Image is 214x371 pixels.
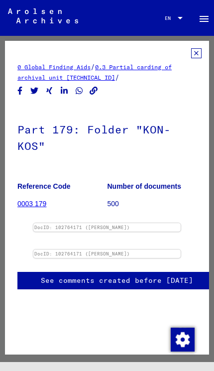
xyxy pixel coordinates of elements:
[29,85,40,97] button: Share on Twitter
[171,328,195,352] img: Zustimmung ändern
[17,63,91,71] a: 0 Global Finding Aids
[165,15,176,21] span: EN
[74,85,85,97] button: Share on WhatsApp
[91,62,95,71] span: /
[8,8,78,23] img: Arolsen_neg.svg
[44,85,55,97] button: Share on Xing
[107,182,182,190] b: Number of documents
[107,199,197,209] p: 500
[15,85,25,97] button: Share on Facebook
[17,200,46,208] a: 0003 179
[17,182,71,190] b: Reference Code
[17,107,197,167] h1: Part 179: Folder "KON-KOS"
[41,275,193,286] a: See comments created before [DATE]
[34,225,130,230] a: DocID: 102764171 ([PERSON_NAME])
[198,13,210,25] mat-icon: Side nav toggle icon
[115,73,119,82] span: /
[89,85,99,97] button: Copy link
[34,251,130,256] a: DocID: 102764171 ([PERSON_NAME])
[194,8,214,28] button: Toggle sidenav
[59,85,70,97] button: Share on LinkedIn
